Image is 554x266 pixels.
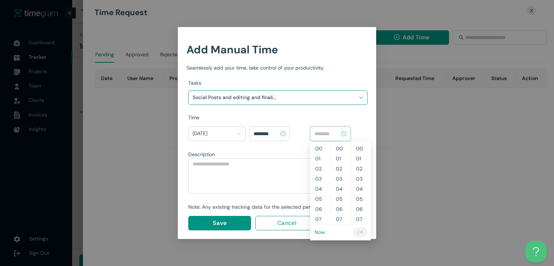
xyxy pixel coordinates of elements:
[351,204,371,214] div: 06
[310,143,330,154] div: 00
[331,154,351,164] div: 01
[354,228,366,236] button: OK
[351,194,371,204] div: 05
[186,41,368,58] h1: Add Manual Time
[351,164,371,174] div: 02
[255,216,318,230] button: Cancel
[188,114,368,121] div: Time
[331,194,351,204] div: 05
[188,79,368,87] div: Tasks
[525,241,547,262] iframe: Toggle Customer Support
[310,194,330,204] div: 05
[351,214,371,224] div: 07
[310,174,330,184] div: 03
[277,218,296,227] span: Cancel
[331,184,351,194] div: 04
[310,204,330,214] div: 06
[310,154,330,164] div: 01
[351,174,371,184] div: 03
[213,218,227,227] span: Save
[331,174,351,184] div: 03
[331,204,351,214] div: 06
[193,92,277,103] h1: Social Posts and editing and finalizing
[310,214,330,224] div: 07
[193,128,241,139] span: Today
[186,64,368,72] div: Seamlessly add your time, take control of your productivity.
[188,150,365,158] div: Description
[331,164,351,174] div: 02
[188,203,365,211] div: Note: Any existing tracking data for the selected period will be overwritten
[315,229,325,235] a: Now
[351,154,371,164] div: 01
[310,164,330,174] div: 02
[351,143,371,154] div: 00
[310,184,330,194] div: 04
[331,143,351,154] div: 00
[331,214,351,224] div: 07
[188,216,251,230] button: Save
[351,184,371,194] div: 04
